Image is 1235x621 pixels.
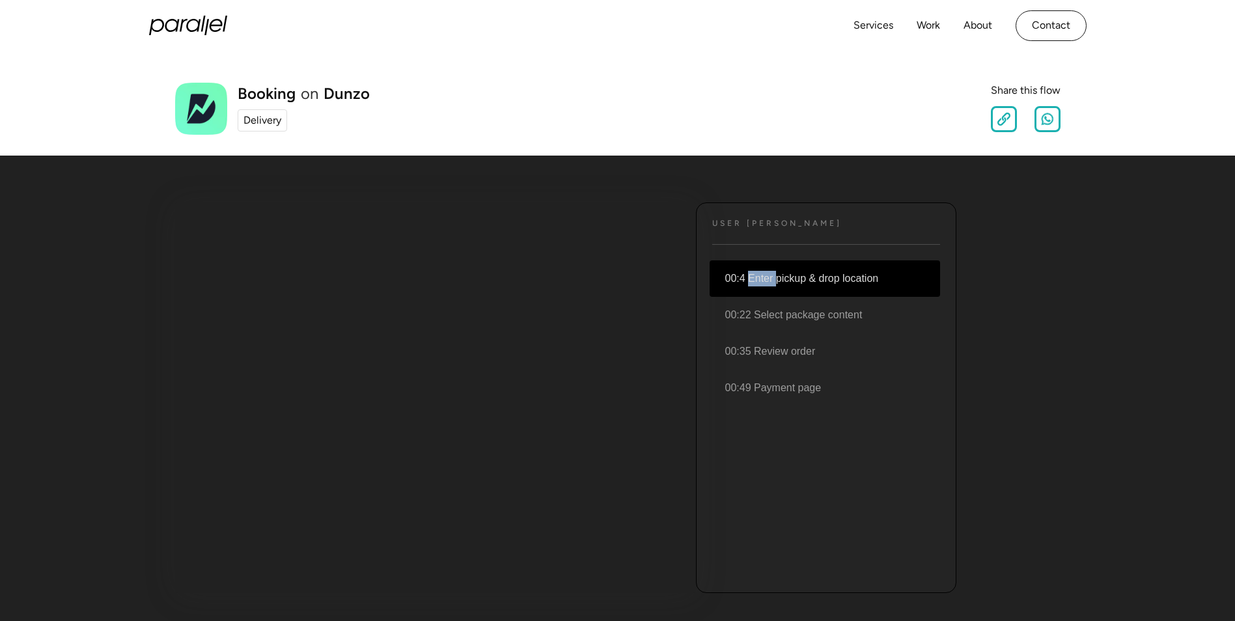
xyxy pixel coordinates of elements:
li: 00:4 Enter pickup & drop location [710,260,940,297]
div: Share this flow [991,83,1061,98]
a: Delivery [238,109,287,131]
li: 00:22 Select package content [710,297,940,333]
a: Contact [1016,10,1087,41]
a: Dunzo [324,86,370,102]
a: About [964,16,992,35]
div: Delivery [243,113,281,128]
a: home [149,16,227,35]
a: Services [853,16,893,35]
a: Work [917,16,940,35]
li: 00:49 Payment page [710,370,940,406]
h1: Booking [238,86,296,102]
div: on [301,86,318,102]
h4: User [PERSON_NAME] [712,219,842,228]
li: 00:35 Review order [710,333,940,370]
